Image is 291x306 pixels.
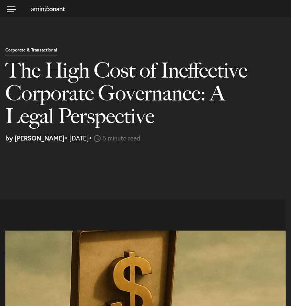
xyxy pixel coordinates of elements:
[5,135,286,142] p: • [DATE]
[89,134,92,142] span: •
[31,6,65,11] a: Home
[94,135,101,142] img: icon-time-light.svg
[31,6,65,12] img: Amini & Conant
[5,134,64,142] strong: by [PERSON_NAME]
[5,59,272,135] h1: The High Cost of Ineffective Corporate Governance: A Legal Perspective
[5,48,57,56] p: Corporate & Transactional
[102,134,140,142] span: 5 minute read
